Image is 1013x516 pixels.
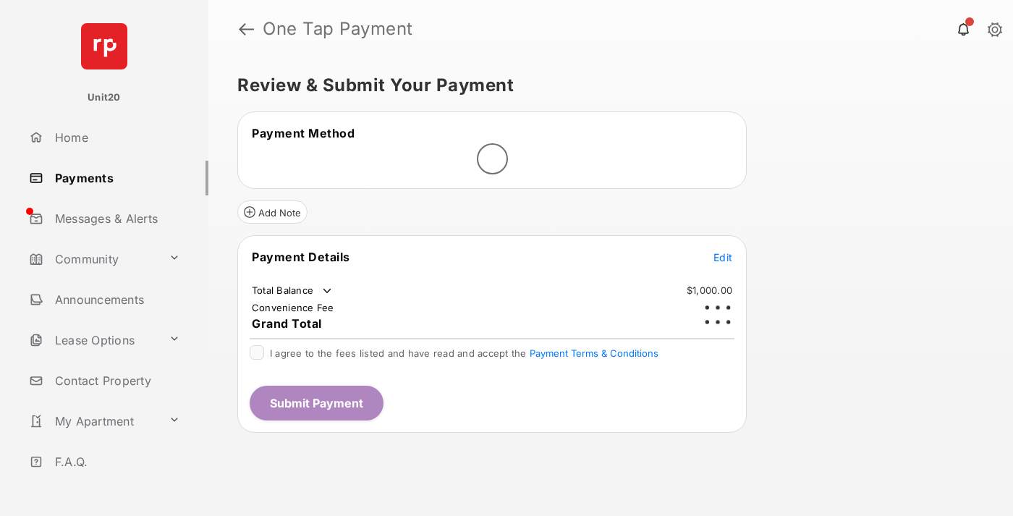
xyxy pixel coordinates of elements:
[250,386,383,420] button: Submit Payment
[263,20,413,38] strong: One Tap Payment
[23,161,208,195] a: Payments
[252,250,350,264] span: Payment Details
[252,316,322,331] span: Grand Total
[23,120,208,155] a: Home
[713,251,732,263] span: Edit
[270,347,658,359] span: I agree to the fees listed and have read and accept the
[252,126,355,140] span: Payment Method
[23,242,163,276] a: Community
[713,250,732,264] button: Edit
[23,363,208,398] a: Contact Property
[88,90,121,105] p: Unit20
[237,200,308,224] button: Add Note
[237,77,972,94] h5: Review & Submit Your Payment
[23,444,208,479] a: F.A.Q.
[530,347,658,359] button: I agree to the fees listed and have read and accept the
[23,282,208,317] a: Announcements
[23,404,163,439] a: My Apartment
[23,323,163,358] a: Lease Options
[251,301,335,314] td: Convenience Fee
[23,201,208,236] a: Messages & Alerts
[81,23,127,69] img: svg+xml;base64,PHN2ZyB4bWxucz0iaHR0cDovL3d3dy53My5vcmcvMjAwMC9zdmciIHdpZHRoPSI2NCIgaGVpZ2h0PSI2NC...
[686,284,733,297] td: $1,000.00
[251,284,334,298] td: Total Balance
